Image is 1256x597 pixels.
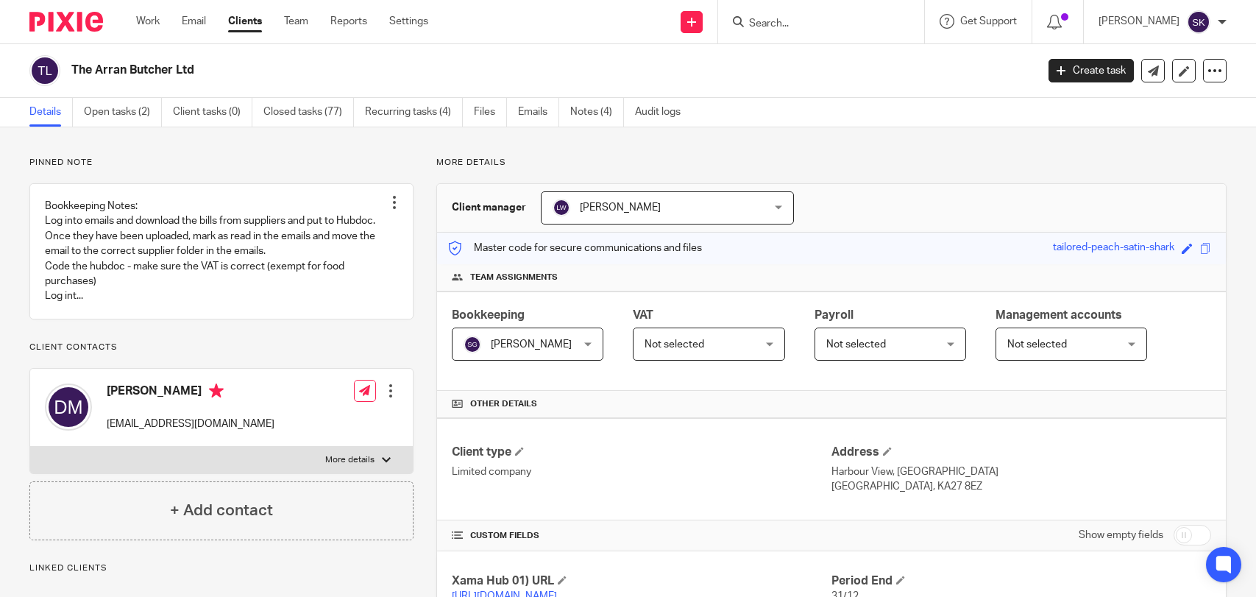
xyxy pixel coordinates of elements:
h4: + Add contact [170,499,273,522]
a: Files [474,98,507,127]
img: Pixie [29,12,103,32]
p: Harbour View, [GEOGRAPHIC_DATA] [831,464,1211,479]
span: [PERSON_NAME] [491,339,572,350]
a: Team [284,14,308,29]
p: [GEOGRAPHIC_DATA], KA27 8EZ [831,479,1211,494]
p: More details [325,454,375,466]
i: Primary [209,384,224,398]
span: Management accounts [996,309,1122,321]
h2: The Arran Butcher Ltd [71,63,835,78]
span: Not selected [826,339,886,350]
p: Pinned note [29,157,414,169]
a: Work [136,14,160,29]
span: Get Support [960,16,1017,27]
h4: Address [831,445,1211,460]
a: Emails [518,98,559,127]
label: Show empty fields [1079,528,1163,543]
a: Reports [330,14,367,29]
input: Search [748,18,880,31]
h4: Period End [831,573,1211,589]
a: Client tasks (0) [173,98,252,127]
p: More details [436,157,1227,169]
h4: Client type [452,445,831,460]
p: [PERSON_NAME] [1099,14,1179,29]
a: Audit logs [635,98,692,127]
a: Details [29,98,73,127]
img: svg%3E [1187,10,1210,34]
a: Email [182,14,206,29]
span: Bookkeeping [452,309,525,321]
a: Notes (4) [570,98,624,127]
span: [PERSON_NAME] [580,202,661,213]
img: svg%3E [553,199,570,216]
img: svg%3E [464,336,481,353]
a: Create task [1049,59,1134,82]
h4: CUSTOM FIELDS [452,530,831,542]
span: Not selected [645,339,704,350]
a: Recurring tasks (4) [365,98,463,127]
span: Not selected [1007,339,1067,350]
span: Payroll [815,309,854,321]
a: Settings [389,14,428,29]
img: svg%3E [29,55,60,86]
p: Limited company [452,464,831,479]
span: VAT [633,309,653,321]
p: Linked clients [29,562,414,574]
div: tailored-peach-satin-shark [1053,240,1174,257]
h3: Client manager [452,200,526,215]
span: Team assignments [470,272,558,283]
p: Client contacts [29,342,414,353]
p: [EMAIL_ADDRESS][DOMAIN_NAME] [107,417,274,431]
p: Master code for secure communications and files [448,241,702,255]
h4: [PERSON_NAME] [107,384,274,402]
img: svg%3E [45,384,92,431]
h4: Xama Hub 01) URL [452,573,831,589]
span: Other details [470,398,537,410]
a: Closed tasks (77) [263,98,354,127]
a: Open tasks (2) [84,98,162,127]
a: Clients [228,14,262,29]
